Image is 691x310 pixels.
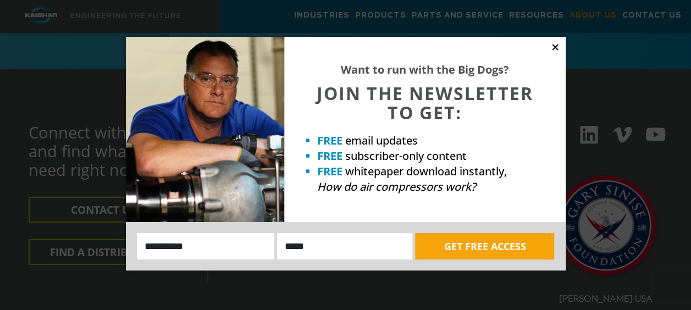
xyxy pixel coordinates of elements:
button: Close [550,42,560,52]
strong: Want to run with the Big Dogs? [341,62,509,77]
strong: FREE [317,148,342,163]
span: JOIN THE NEWSLETTER TO GET: [317,81,533,124]
em: How do air compressors work? [317,179,476,194]
span: email updates [345,133,418,148]
button: GET FREE ACCESS [415,233,554,259]
span: subscriber-only content [345,148,467,163]
strong: FREE [317,164,342,179]
input: Email [277,233,412,259]
input: Name: [137,233,275,259]
span: whitepaper download instantly, [345,164,507,179]
strong: FREE [317,133,342,148]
